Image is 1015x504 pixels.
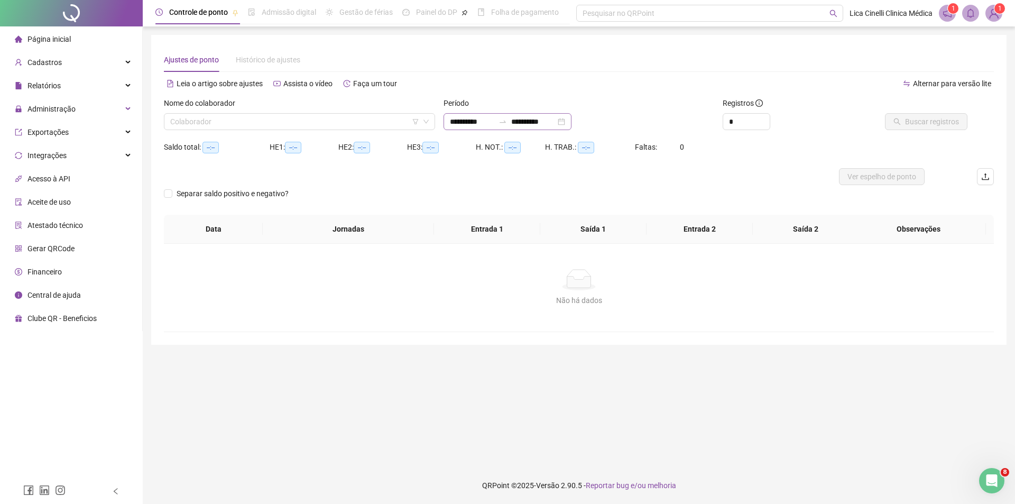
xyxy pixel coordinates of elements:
[27,221,83,230] span: Atestado técnico
[343,80,350,87] span: history
[540,215,647,244] th: Saída 1
[236,56,300,64] span: Histórico de ajustes
[262,8,316,16] span: Admissão digital
[164,215,263,244] th: Data
[647,215,753,244] th: Entrada 2
[15,152,22,159] span: sync
[27,244,75,253] span: Gerar QRCode
[55,485,66,496] span: instagram
[27,58,62,67] span: Cadastros
[15,291,22,299] span: info-circle
[15,105,22,113] span: lock
[353,79,397,88] span: Faça um tour
[338,141,407,153] div: HE 2:
[27,105,76,113] span: Administração
[169,8,228,16] span: Controle de ponto
[39,485,50,496] span: linkedin
[155,8,163,16] span: clock-circle
[412,118,419,125] span: filter
[15,268,22,276] span: dollar
[477,8,485,16] span: book
[15,198,22,206] span: audit
[416,8,457,16] span: Painel do DP
[545,141,635,153] div: H. TRAB.:
[851,215,986,244] th: Observações
[434,215,540,244] th: Entrada 1
[15,129,22,136] span: export
[586,481,676,490] span: Reportar bug e/ou melhoria
[167,80,174,87] span: file-text
[504,142,521,153] span: --:--
[966,8,975,18] span: bell
[952,5,955,12] span: 1
[536,481,559,490] span: Versão
[27,35,71,43] span: Página inicial
[232,10,238,16] span: pushpin
[15,82,22,89] span: file
[270,141,338,153] div: HE 1:
[27,268,62,276] span: Financeiro
[27,151,67,160] span: Integrações
[476,141,545,153] div: H. NOT.:
[143,467,1015,504] footer: QRPoint © 2025 - 2.90.5 -
[979,468,1004,493] iframe: Intercom live chat
[423,118,429,125] span: down
[27,175,70,183] span: Acesso à API
[177,295,981,306] div: Não há dados
[283,79,333,88] span: Assista o vídeo
[27,291,81,299] span: Central de ajuda
[994,3,1005,14] sup: Atualize o seu contato no menu Meus Dados
[491,8,559,16] span: Folha de pagamento
[172,188,293,199] span: Separar saldo positivo e negativo?
[27,198,71,206] span: Aceite de uso
[202,142,219,153] span: --:--
[15,59,22,66] span: user-add
[164,141,270,153] div: Saldo total:
[981,172,990,181] span: upload
[444,97,476,109] label: Período
[177,79,263,88] span: Leia o artigo sobre ajustes
[943,8,952,18] span: notification
[578,142,594,153] span: --:--
[27,81,61,90] span: Relatórios
[354,142,370,153] span: --:--
[15,315,22,322] span: gift
[723,97,763,109] span: Registros
[948,3,958,14] sup: 1
[15,175,22,182] span: api
[462,10,468,16] span: pushpin
[263,215,434,244] th: Jornadas
[680,143,684,151] span: 0
[755,99,763,107] span: info-circle
[850,7,933,19] span: Lica Cinelli Clinica Médica
[635,143,659,151] span: Faltas:
[326,8,333,16] span: sun
[164,97,242,109] label: Nome do colaborador
[15,35,22,43] span: home
[829,10,837,17] span: search
[15,245,22,252] span: qrcode
[15,222,22,229] span: solution
[499,117,507,126] span: swap-right
[998,5,1002,12] span: 1
[248,8,255,16] span: file-done
[402,8,410,16] span: dashboard
[913,79,991,88] span: Alternar para versão lite
[339,8,393,16] span: Gestão de férias
[839,168,925,185] button: Ver espelho de ponto
[885,113,967,130] button: Buscar registros
[860,223,977,235] span: Observações
[285,142,301,153] span: --:--
[407,141,476,153] div: HE 3:
[273,80,281,87] span: youtube
[112,488,119,495] span: left
[753,215,859,244] th: Saída 2
[164,56,219,64] span: Ajustes de ponto
[986,5,1002,21] img: 20514
[23,485,34,496] span: facebook
[1001,468,1009,476] span: 8
[903,80,910,87] span: swap
[27,314,97,323] span: Clube QR - Beneficios
[499,117,507,126] span: to
[27,128,69,136] span: Exportações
